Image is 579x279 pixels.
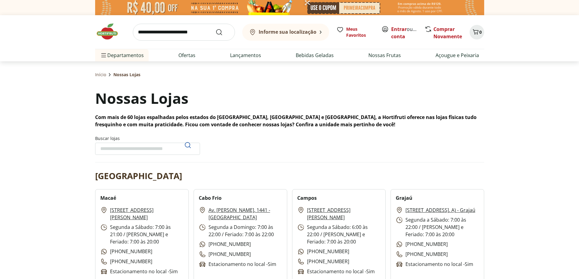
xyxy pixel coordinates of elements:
span: ou [391,26,418,40]
a: Açougue e Peixaria [436,52,479,59]
b: Informe sua localização [259,29,316,35]
a: Meus Favoritos [336,26,374,38]
p: Estacionamento no local - Sim [297,268,375,275]
span: Departamentos [100,48,144,63]
button: Informe sua localização [242,24,329,41]
p: [PHONE_NUMBER] [199,250,251,258]
p: [PHONE_NUMBER] [199,240,251,248]
a: [STREET_ADDRESS][PERSON_NAME] [110,206,184,221]
a: Av. [PERSON_NAME], 1441 - [GEOGRAPHIC_DATA] [209,206,282,221]
button: Menu [100,48,107,63]
p: Estacionamento no local - Sim [199,260,276,268]
h2: Macaé [100,194,116,202]
h1: Nossas Lojas [95,88,188,109]
button: Submit Search [215,29,230,36]
p: [PHONE_NUMBER] [100,258,152,265]
a: Lançamentos [230,52,261,59]
p: [PHONE_NUMBER] [297,248,349,255]
span: 0 [479,29,482,35]
h2: [GEOGRAPHIC_DATA] [95,170,182,182]
p: [PHONE_NUMBER] [396,240,448,248]
p: Segunda a Sábado: 7:00 às 21:00 / [PERSON_NAME] e Feriado: 7:00 às 20:00 [100,223,184,245]
a: Entrar [391,26,407,32]
p: Estacionamento no local - Sim [100,268,178,275]
p: Estacionamento no local - Sim [396,260,473,268]
h2: Grajaú [396,194,412,202]
p: Segunda a Domingo: 7:00 às 22:00 / Feriado: 7:00 às 22:00 [199,223,282,238]
a: Bebidas Geladas [296,52,334,59]
h2: Cabo Frio [199,194,222,202]
a: Nossas Frutas [368,52,401,59]
input: search [133,24,235,41]
a: Ofertas [178,52,195,59]
input: Buscar lojasPesquisar [95,143,200,155]
img: Hortifruti [95,22,126,41]
p: [PHONE_NUMBER] [297,258,349,265]
a: Início [95,72,106,78]
p: [PHONE_NUMBER] [100,248,152,255]
a: [STREET_ADDRESS][PERSON_NAME] [307,206,381,221]
h2: Campos [297,194,317,202]
a: Criar conta [391,26,425,40]
span: Nossas Lojas [113,72,140,78]
p: Segunda a Sábado: 7:00 às 22:00 / [PERSON_NAME] e Feriado: 7:00 às 20:00 [396,216,479,238]
button: Pesquisar [181,138,195,152]
p: [PHONE_NUMBER] [396,250,448,258]
p: Com mais de 60 lojas espalhadas pelos estados do [GEOGRAPHIC_DATA], [GEOGRAPHIC_DATA] e [GEOGRAPH... [95,114,484,128]
a: [STREET_ADDRESS]. A) - Grajaú [405,206,475,214]
p: Segunda a Sábado: 6:00 às 22:00 / [PERSON_NAME] e Feriado: 7:00 às 20:00 [297,223,381,245]
a: Comprar Novamente [433,26,462,40]
label: Buscar lojas [95,135,200,155]
span: Meus Favoritos [346,26,374,38]
button: Carrinho [470,25,484,39]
